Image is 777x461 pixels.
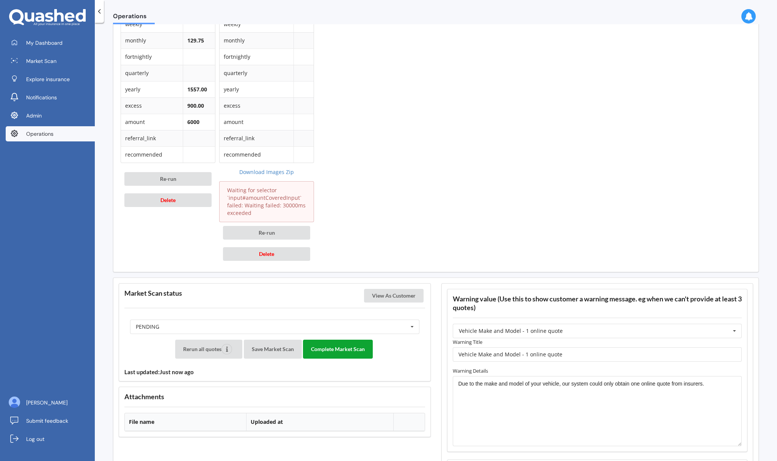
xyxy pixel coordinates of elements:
td: amount [121,114,183,130]
a: Notifications [6,90,95,105]
span: My Dashboard [26,39,63,47]
b: 129.75 [187,37,204,44]
td: yearly [121,81,183,97]
td: excess [121,97,183,114]
span: [PERSON_NAME] [26,399,67,406]
a: Download Images Zip [219,168,314,176]
span: Market Scan [26,57,57,65]
h3: Warning value (Use this to show customer a warning message. eg when we can't provide at least 3 q... [453,295,742,312]
span: Delete [160,197,176,203]
td: fortnightly [121,49,183,65]
td: recommended [121,146,183,163]
h4: Last updated: Just now ago [124,368,425,376]
button: Re-run [223,226,310,240]
h3: Market Scan status [124,289,182,298]
span: Submit feedback [26,417,68,425]
td: fortnightly [220,49,294,65]
td: monthly [220,32,294,49]
a: Explore insurance [6,72,95,87]
span: Operations [113,13,155,23]
td: amount [220,114,294,130]
td: quarterly [121,65,183,81]
a: My Dashboard [6,35,95,50]
th: Uploaded at [246,413,393,431]
button: View As Customer [364,289,424,303]
td: referral_link [220,130,294,146]
th: File name [125,413,246,431]
button: Complete Market Scan [303,340,373,359]
input: Warning title... [453,347,742,362]
textarea: Due to the make and model of your vehicle, our system could only obtain one online quote from ins... [453,376,742,447]
a: View As Customer [364,292,425,299]
a: [PERSON_NAME] [6,395,95,410]
span: Log out [26,435,44,443]
button: Re-run [124,172,212,186]
span: Delete [259,251,274,257]
button: Delete [124,193,212,207]
a: Submit feedback [6,413,95,428]
span: Explore insurance [26,75,70,83]
span: Admin [26,112,42,119]
img: ALV-UjU6YHOUIM1AGx_4vxbOkaOq-1eqc8a3URkVIJkc_iWYmQ98kTe7fc9QMVOBV43MoXmOPfWPN7JjnmUwLuIGKVePaQgPQ... [9,397,20,408]
td: quarterly [220,65,294,81]
td: recommended [220,146,294,163]
td: excess [220,97,294,114]
a: Operations [6,126,95,141]
button: Save Market Scan [244,340,302,359]
b: 900.00 [187,102,204,109]
td: referral_link [121,130,183,146]
button: Rerun all quotes [175,340,242,359]
b: 6000 [187,118,199,125]
button: Delete [223,247,310,261]
td: monthly [121,32,183,49]
td: yearly [220,81,294,97]
a: Log out [6,431,95,447]
div: Vehicle Make and Model - 1 online quote [459,328,563,334]
span: Operations [26,130,53,138]
label: Warning Title [453,338,742,346]
label: Warning Details [453,367,742,375]
div: PENDING [136,324,159,329]
b: 1557.00 [187,86,207,93]
p: Waiting for selector `input#amountCoveredInput` failed: Waiting failed: 30000ms exceeded [227,187,306,217]
a: Admin [6,108,95,123]
a: Market Scan [6,53,95,69]
h3: Attachments [124,392,425,401]
span: Notifications [26,94,57,101]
